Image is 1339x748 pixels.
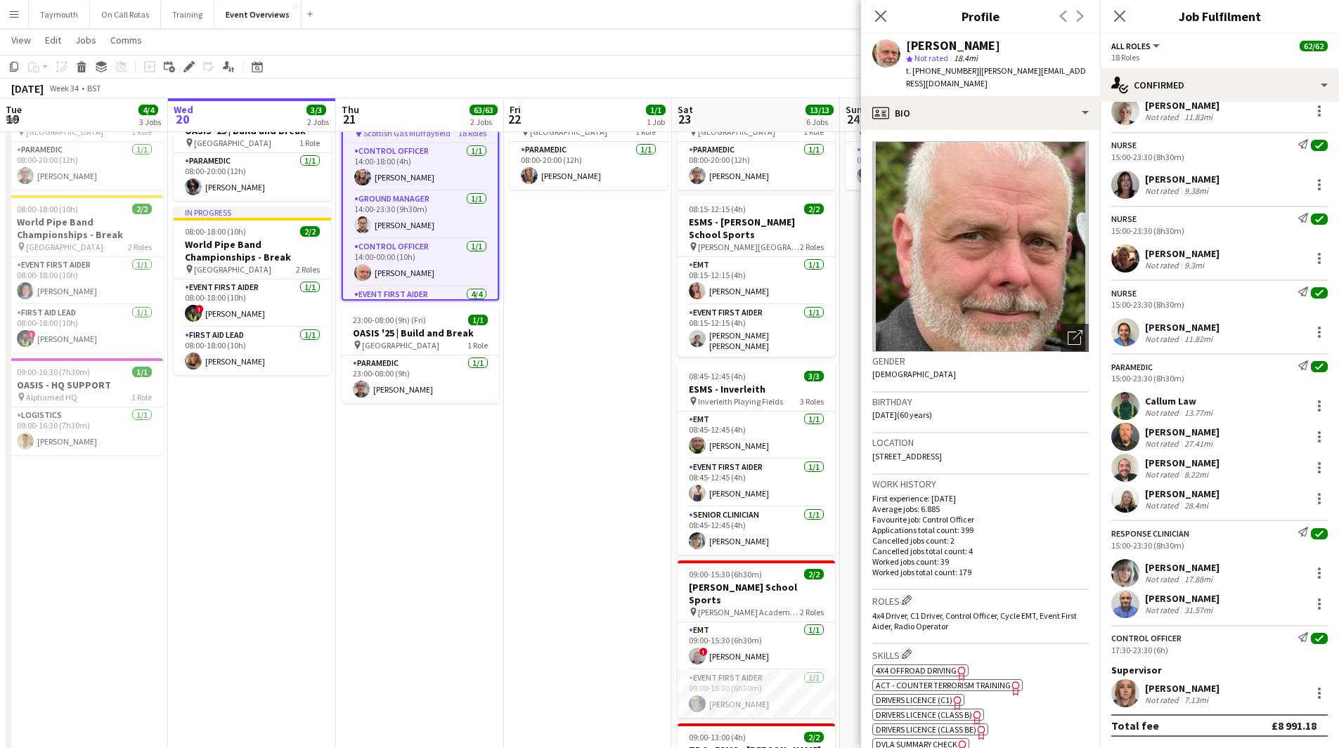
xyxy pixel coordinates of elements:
p: Favourite job: Control Officer [872,514,1089,525]
div: Supervisor [1100,664,1339,676]
span: 09:00-13:00 (4h) [689,732,746,742]
span: 2 Roles [800,242,824,252]
span: Scottish Gas Murrayfield [363,128,451,138]
span: 20 [172,111,193,127]
div: [PERSON_NAME] [1145,682,1220,695]
app-card-role: EMT1/108:15-12:15 (4h)[PERSON_NAME] [678,257,835,305]
div: [PERSON_NAME] [1145,99,1220,112]
app-card-role: EMT1/108:45-12:45 (4h)[PERSON_NAME] [678,412,835,459]
div: £8 991.18 [1272,719,1317,733]
span: Alphamed HQ [26,392,77,402]
span: 23 [675,111,693,127]
p: Worked jobs total count: 179 [872,567,1089,577]
div: 1 Job [647,117,665,127]
span: Comms [110,34,142,46]
span: 1 Role [131,392,152,402]
div: Total fee [1111,719,1159,733]
h3: Gender [872,355,1089,367]
div: [PERSON_NAME] [1145,487,1220,500]
h3: ESMS - Inverleith [678,383,835,395]
span: 2/2 [804,569,824,579]
h3: Work history [872,478,1089,490]
div: In progress08:00-20:00 (12h)1/1OASIS '25 | Build and Break [GEOGRAPHIC_DATA]1 RoleParamedic1/108:... [174,93,331,201]
span: 4x4 Offroad Driving [876,665,957,676]
span: Week 34 [46,83,82,93]
span: Drivers Licence (Class B) [876,709,972,720]
div: Nurse [1111,214,1137,224]
span: | [PERSON_NAME][EMAIL_ADDRESS][DOMAIN_NAME] [906,65,1086,88]
span: 1/1 [468,315,488,325]
a: View [6,31,37,49]
span: 23:00-08:00 (9h) (Fri) [353,315,426,325]
h3: Skills [872,647,1089,662]
span: Drivers Licence (Class BE) [876,724,976,735]
span: ! [195,305,204,313]
span: 09:00-16:30 (7h30m) [17,367,90,377]
app-job-card: 23:00-08:00 (9h) (Fri)1/1OASIS '25 | Build and Break [GEOGRAPHIC_DATA]1 RoleParamedic1/123:00-08:... [342,306,499,403]
p: Applications total count: 399 [872,525,1089,535]
app-card-role: Event First Aider1/108:45-12:45 (4h)[PERSON_NAME] [678,459,835,507]
span: 08:00-18:00 (10h) [185,226,246,237]
app-card-role: Event First Aider1/109:00-15:30 (6h30m)[PERSON_NAME] [678,670,835,718]
h3: Job Fulfilment [1100,7,1339,25]
app-job-card: In progress08:00-18:00 (10h)2/2World Pipe Band Championships - Break [GEOGRAPHIC_DATA]2 RolesEven... [174,206,331,375]
a: Comms [105,31,148,49]
span: 2/2 [804,732,824,742]
div: 9.3mi [1182,260,1207,270]
button: Training [161,1,214,28]
h3: World Pipe Band Championships - Break [6,216,163,241]
div: 11.83mi [1182,112,1215,122]
app-card-role: Event First Aider1/108:15-12:15 (4h)[PERSON_NAME] [PERSON_NAME] [678,305,835,357]
app-job-card: 08:00-20:00 (12h)1/1OASIS '25 | Build and Break [GEOGRAPHIC_DATA]1 RoleParamedic1/108:00-20:00 (1... [6,93,163,190]
div: 18 Roles [1111,52,1328,63]
div: Confirmed [1100,68,1339,102]
img: Crew avatar or photo [872,141,1089,352]
app-job-card: 14:00-00:00 (10h) (Fri)62/62AC/DC | Power Up Tour Scottish Gas Murrayfield18 RolesControl Officer... [342,93,499,301]
div: [DATE] [11,81,44,96]
app-card-role: Control Officer1/114:00-18:00 (4h)[PERSON_NAME] [343,143,498,191]
div: 15:00-23:30 (8h30m) [1111,152,1328,162]
app-card-role: Event First Aider1/108:00-18:00 (10h)[PERSON_NAME] [6,257,163,305]
app-card-role: Paramedic1/123:00-08:00 (9h)[PERSON_NAME] [342,355,499,403]
span: [STREET_ADDRESS] [872,451,942,461]
span: 4/4 [138,105,158,115]
span: 08:45-12:45 (4h) [689,371,746,381]
span: 2 Roles [128,242,152,252]
div: Callum Law [1145,395,1215,407]
div: Not rated [1145,574,1182,584]
span: 13/13 [806,105,834,115]
div: 15:00-23:30 (8h30m) [1111,373,1328,383]
span: 24 [843,111,862,127]
app-card-role: Control Officer1/114:00-00:00 (10h)[PERSON_NAME] [343,239,498,287]
div: 17.88mi [1182,574,1215,584]
span: Wed [174,103,193,116]
app-job-card: 09:00-16:30 (7h30m)1/1OASIS - HQ SUPPORT Alphamed HQ1 RoleLogistics1/109:00-16:30 (7h30m)[PERSON_... [6,358,163,455]
span: ACT - Counter Terrorism Training [876,680,1011,690]
h3: Roles [872,593,1089,608]
button: Taymouth [29,1,90,28]
div: 27.41mi [1182,438,1215,449]
app-job-card: 09:00-15:30 (6h30m)2/2[PERSON_NAME] School Sports [PERSON_NAME] Academy Playing Fields2 RolesEMT1... [678,560,835,718]
span: 1 Role [467,340,488,350]
div: 2 Jobs [470,117,497,127]
div: [PERSON_NAME] [1145,321,1220,334]
h3: OASIS - HQ SUPPORT [6,379,163,391]
h3: [PERSON_NAME] School Sports [678,581,835,606]
div: Bio [861,96,1100,130]
h3: World Pipe Band Championships - Break [174,238,331,263]
app-job-card: 08:00-20:00 (12h)1/1OASIS '25 | Build and Break [GEOGRAPHIC_DATA]1 RoleParamedic1/108:00-20:00 (1... [678,93,835,190]
div: Nurse [1111,140,1137,150]
div: 28.4mi [1182,500,1211,511]
span: 2/2 [804,204,824,214]
p: Cancelled jobs total count: 4 [872,546,1089,556]
h3: OASIS '25 | Build and Break [342,327,499,339]
span: Tue [6,103,22,116]
span: 2/2 [132,204,152,214]
div: Not rated [1145,334,1182,344]
div: 3 Jobs [139,117,161,127]
span: 21 [339,111,359,127]
span: 1/1 [646,105,666,115]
